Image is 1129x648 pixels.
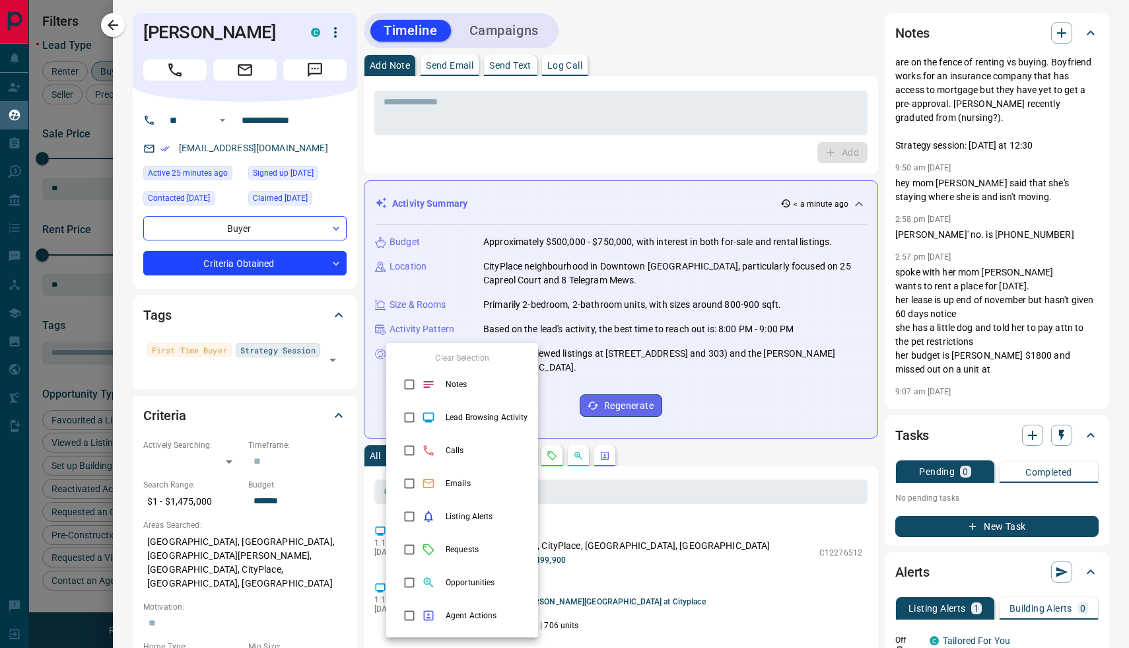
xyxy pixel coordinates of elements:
span: Listing Alerts [446,511,528,522]
span: Opportunities [446,577,528,589]
span: Notes [446,378,528,390]
span: Calls [446,445,528,456]
span: Emails [446,478,528,489]
span: Lead Browsing Activity [446,412,528,423]
span: Agent Actions [446,610,528,622]
span: Requests [446,544,528,556]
